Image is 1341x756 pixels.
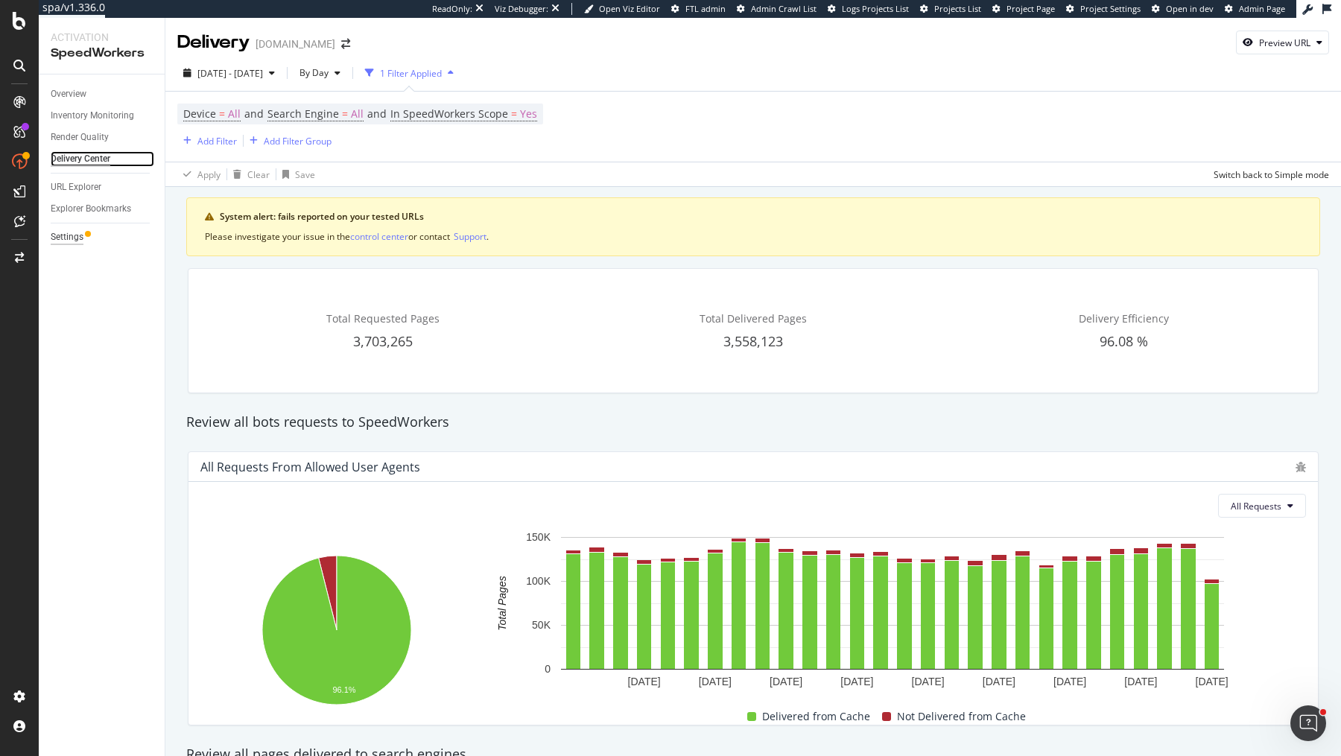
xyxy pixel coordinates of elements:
span: Open Viz Editor [599,3,660,14]
div: Settings [51,229,83,245]
span: = [219,107,225,121]
text: Total Pages [496,576,508,630]
span: Projects List [934,3,981,14]
span: Total Requested Pages [326,311,440,325]
span: Delivered from Cache [762,708,870,725]
a: Explorer Bookmarks [51,201,154,217]
span: FTL admin [685,3,726,14]
span: All Requests [1231,500,1281,512]
a: Logs Projects List [828,3,909,15]
a: URL Explorer [51,180,154,195]
div: Switch back to Simple mode [1214,168,1329,181]
svg: A chart. [200,548,472,714]
span: 3,703,265 [353,332,413,350]
a: Render Quality [51,130,154,145]
span: = [342,107,348,121]
text: 150K [526,532,551,544]
a: Open Viz Editor [584,3,660,15]
a: Project Page [992,3,1055,15]
span: 96.08 % [1100,332,1148,350]
button: Apply [177,162,221,186]
button: Save [276,162,315,186]
div: ReadOnly: [432,3,472,15]
button: Clear [227,162,270,186]
text: [DATE] [1053,676,1086,687]
div: Viz Debugger: [495,3,548,15]
span: = [511,107,517,121]
button: Switch back to Simple mode [1208,162,1329,186]
a: Project Settings [1066,3,1141,15]
text: 100K [526,576,551,588]
button: Support [454,229,486,244]
div: Add Filter [197,135,237,147]
div: Save [295,168,315,181]
button: 1 Filter Applied [359,61,460,85]
span: and [367,107,387,121]
div: SpeedWorkers [51,45,153,62]
a: Settings [51,229,154,245]
button: By Day [294,61,346,85]
div: All Requests from Allowed User Agents [200,460,420,474]
div: bug [1296,462,1306,472]
text: [DATE] [840,676,873,687]
span: Device [183,107,216,121]
button: control center [350,229,408,244]
button: Add Filter [177,132,237,150]
a: Projects List [920,3,981,15]
a: FTL admin [671,3,726,15]
text: 0 [545,664,551,676]
div: 1 Filter Applied [380,67,442,80]
div: Inventory Monitoring [51,108,134,124]
div: Preview URL [1259,36,1310,49]
div: Delivery Center [51,151,110,167]
span: All [228,104,241,124]
span: and [244,107,264,121]
iframe: Intercom live chat [1290,705,1326,741]
a: Admin Page [1225,3,1285,15]
div: Clear [247,168,270,181]
span: Total Delivered Pages [700,311,807,325]
text: [DATE] [983,676,1015,687]
div: Please investigate your issue in the or contact . [205,229,1302,244]
span: Not Delivered from Cache [897,708,1026,725]
div: Explorer Bookmarks [51,201,131,217]
div: URL Explorer [51,180,101,195]
button: Add Filter Group [244,132,332,150]
div: Add Filter Group [264,135,332,147]
span: Search Engine [267,107,339,121]
a: Delivery Center [51,151,154,167]
span: Project Settings [1080,3,1141,14]
button: All Requests [1218,494,1306,518]
button: [DATE] - [DATE] [177,61,281,85]
svg: A chart. [478,530,1307,695]
span: [DATE] - [DATE] [197,67,263,80]
span: Delivery Efficiency [1079,311,1169,325]
div: warning banner [186,197,1320,256]
div: arrow-right-arrow-left [341,39,350,49]
div: Overview [51,86,86,102]
span: Logs Projects List [842,3,909,14]
div: Delivery [177,30,250,55]
div: Render Quality [51,130,109,145]
text: [DATE] [1124,676,1157,687]
div: System alert: fails reported on your tested URLs [220,210,1302,223]
text: [DATE] [770,676,802,687]
span: Yes [520,104,537,124]
text: 50K [532,620,551,632]
div: Activation [51,30,153,45]
div: Review all bots requests to SpeedWorkers [179,413,1328,432]
a: Open in dev [1152,3,1214,15]
span: Admin Crawl List [751,3,817,14]
a: Overview [51,86,154,102]
button: Preview URL [1236,31,1329,54]
div: [DOMAIN_NAME] [256,36,335,51]
div: Apply [197,168,221,181]
span: 3,558,123 [723,332,783,350]
text: [DATE] [912,676,945,687]
a: Inventory Monitoring [51,108,154,124]
span: Project Page [1006,3,1055,14]
div: Support [454,230,486,243]
div: control center [350,230,408,243]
